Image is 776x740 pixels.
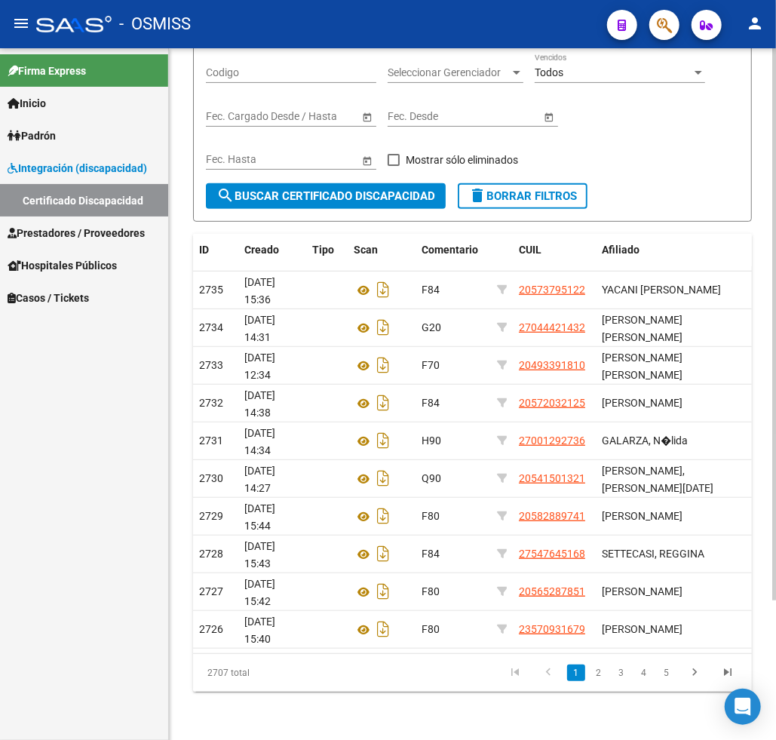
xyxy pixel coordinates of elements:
span: [PERSON_NAME] [602,397,682,409]
span: 23570931679 [519,623,585,635]
i: Descargar documento [373,542,393,566]
span: 2734 [199,321,223,333]
datatable-header-cell: Creado [238,234,306,266]
input: Fecha inicio [206,110,261,123]
input: Fecha fin [455,110,529,123]
span: [DATE] 14:38 [244,389,275,419]
a: 1 [567,665,585,681]
span: Comentario [422,244,478,256]
datatable-header-cell: CUIL [513,234,596,266]
span: Buscar Certificado Discapacidad [216,189,435,203]
span: F84 [422,397,440,409]
span: 2728 [199,548,223,560]
span: Scan [354,244,378,256]
span: 2727 [199,585,223,597]
mat-icon: person [746,14,764,32]
i: Descargar documento [373,391,393,415]
span: [DATE] 14:31 [244,314,275,343]
i: Descargar documento [373,466,393,490]
span: Firma Express [8,63,86,79]
span: H90 [422,434,441,447]
span: [DATE] 14:27 [244,465,275,494]
i: Descargar documento [373,504,393,528]
i: Descargar documento [373,315,393,339]
button: Open calendar [359,109,375,124]
mat-icon: menu [12,14,30,32]
span: Tipo [312,244,334,256]
span: 20582889741 [519,510,585,522]
input: Fecha fin [274,153,348,166]
span: G20 [422,321,441,333]
span: YACANI [PERSON_NAME] [602,284,721,296]
span: [PERSON_NAME] [PERSON_NAME] [602,314,682,343]
i: Descargar documento [373,353,393,377]
button: Buscar Certificado Discapacidad [206,183,446,209]
span: GALARZA, N�lida [602,434,688,447]
span: 27547645168 [519,548,585,560]
span: 20572032125 [519,397,585,409]
span: SETTECASI, REGGINA [602,548,704,560]
span: F70 [422,359,440,371]
datatable-header-cell: ID [193,234,238,266]
span: Padrón [8,127,56,144]
span: F80 [422,623,440,635]
span: F84 [422,284,440,296]
span: [DATE] 15:36 [244,276,275,306]
a: go to next page [680,665,709,681]
span: Prestadores / Proveedores [8,225,145,241]
input: Fecha inicio [206,153,261,166]
i: Descargar documento [373,617,393,641]
span: Mostrar sólo eliminados [406,151,518,169]
a: go to previous page [534,665,563,681]
span: 2732 [199,397,223,409]
span: CUIL [519,244,541,256]
a: 3 [612,665,630,681]
span: Hospitales Públicos [8,257,117,274]
span: Creado [244,244,279,256]
a: 2 [590,665,608,681]
li: page 3 [610,660,633,686]
span: [PERSON_NAME] [602,623,682,635]
span: Q90 [422,472,441,484]
span: Casos / Tickets [8,290,89,306]
a: 5 [658,665,676,681]
span: ID [199,244,209,256]
span: 20565287851 [519,585,585,597]
li: page 2 [587,660,610,686]
span: [PERSON_NAME] [602,585,682,597]
span: - OSMISS [119,8,191,41]
input: Fecha fin [274,110,348,123]
span: [PERSON_NAME] [PERSON_NAME] [602,352,682,381]
button: Borrar Filtros [458,183,587,209]
span: 2733 [199,359,223,371]
span: 2731 [199,434,223,447]
i: Descargar documento [373,278,393,302]
span: 27001292736 [519,434,585,447]
span: 20493391810 [519,359,585,371]
span: 20573795122 [519,284,585,296]
span: Inicio [8,95,46,112]
input: Fecha inicio [388,110,443,123]
span: Integración (discapacidad) [8,160,147,177]
button: Open calendar [359,152,375,168]
datatable-header-cell: Comentario [416,234,491,266]
span: [DATE] 15:40 [244,616,275,645]
span: [DATE] 15:43 [244,540,275,570]
i: Descargar documento [373,428,393,453]
span: [DATE] 15:44 [244,502,275,532]
span: [DATE] 15:42 [244,578,275,607]
span: Seleccionar Gerenciador [388,66,510,79]
div: 2707 total [193,654,302,692]
span: F80 [422,510,440,522]
span: 2730 [199,472,223,484]
span: F80 [422,585,440,597]
a: 4 [635,665,653,681]
li: page 4 [633,660,655,686]
span: Afiliado [602,244,640,256]
span: 2729 [199,510,223,522]
datatable-header-cell: Afiliado [596,234,747,266]
mat-icon: search [216,186,235,204]
mat-icon: delete [468,186,486,204]
datatable-header-cell: Scan [348,234,416,266]
span: 27044421432 [519,321,585,333]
